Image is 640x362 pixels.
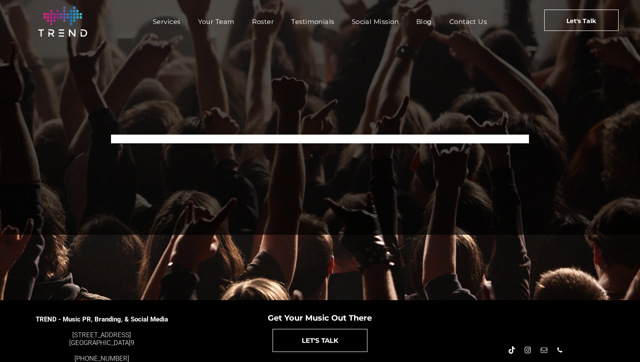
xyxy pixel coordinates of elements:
a: LET'S TALK [273,329,367,352]
a: phone [555,345,565,357]
a: Services [144,15,189,28]
a: Roster [243,15,283,28]
a: Blog [408,15,441,28]
img: logo [38,7,87,37]
font: [STREET_ADDRESS] [GEOGRAPHIC_DATA] [69,331,131,347]
a: email [539,345,549,357]
a: Let's Talk [544,10,619,31]
span: LET'S TALK [302,329,338,352]
a: [STREET_ADDRESS][GEOGRAPHIC_DATA] [69,331,131,347]
span: Let's Talk [566,10,596,32]
a: Testimonials [283,15,343,28]
a: Your Team [189,15,243,28]
span: Get Your Music Out There [268,313,372,323]
a: Social Mission [343,15,408,28]
div: 9 [35,331,168,347]
a: Tiktok [507,345,516,357]
span: TREND - Music PR, Branding, & Social Media [36,315,168,323]
a: instagram [523,345,532,357]
a: Contact Us [441,15,496,28]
